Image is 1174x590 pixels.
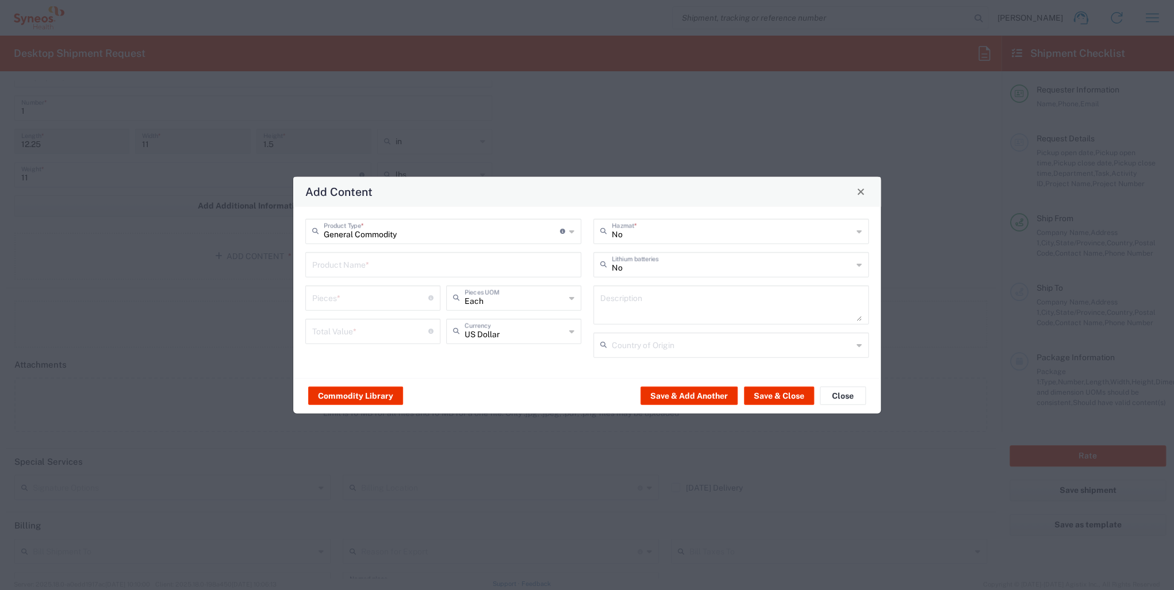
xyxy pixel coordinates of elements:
button: Close [853,183,869,199]
button: Save & Add Another [640,387,738,405]
h4: Add Content [305,183,373,200]
button: Close [820,387,866,405]
button: Save & Close [744,387,814,405]
button: Commodity Library [308,387,403,405]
